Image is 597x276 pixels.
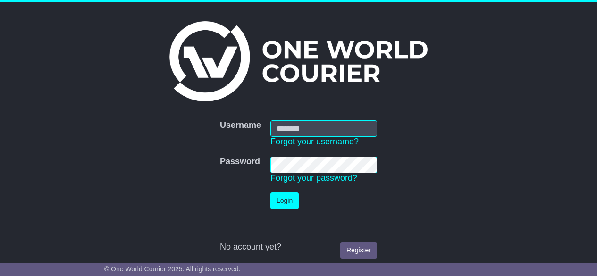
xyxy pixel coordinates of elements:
a: Forgot your password? [270,173,357,183]
div: No account yet? [220,242,377,252]
label: Username [220,120,261,131]
a: Register [340,242,377,259]
img: One World [169,21,427,101]
a: Forgot your username? [270,137,359,146]
button: Login [270,192,299,209]
label: Password [220,157,260,167]
span: © One World Courier 2025. All rights reserved. [104,265,241,273]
